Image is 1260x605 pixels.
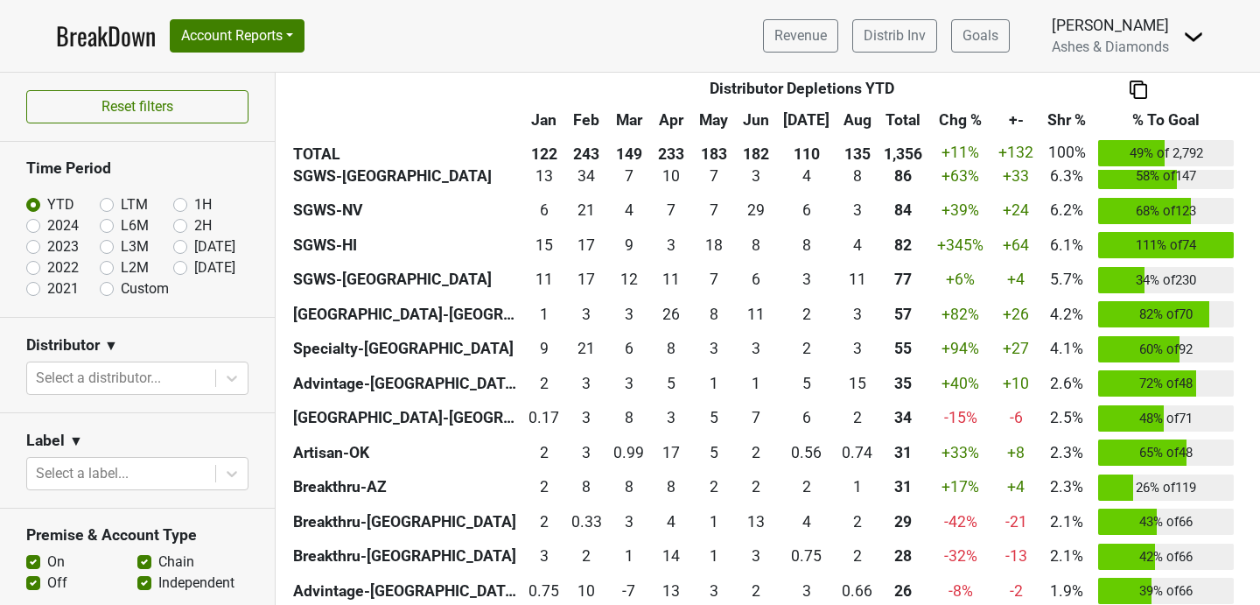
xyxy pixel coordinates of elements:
[836,366,878,401] td: 14.68
[607,193,650,229] td: 4.25
[527,268,561,291] div: 11
[739,234,773,257] div: 8
[997,337,1035,360] div: +27
[1039,193,1094,229] td: 6.2%
[928,332,993,367] td: +94 %
[696,165,731,187] div: 7
[527,510,561,533] div: 2
[739,510,773,533] div: 13
[565,104,608,136] th: Feb: activate to sort column ascending
[836,136,878,171] th: 135
[883,234,925,257] div: 82
[26,90,248,123] button: Reset filters
[47,194,74,215] label: YTD
[565,73,1039,104] th: Distributor Depletions YTD
[527,337,561,360] div: 9
[836,470,878,505] td: 1.167
[289,332,522,367] th: Specialty-[GEOGRAPHIC_DATA]
[650,332,693,367] td: 7.666
[781,372,831,395] div: 5
[735,332,778,367] td: 3.167
[194,215,212,236] label: 2H
[692,366,735,401] td: 1.42
[650,504,693,539] td: 3.834
[570,199,604,222] div: 21
[692,470,735,505] td: 2
[781,303,831,326] div: 2
[1039,470,1094,505] td: 2.3%
[692,263,735,298] td: 7.25
[570,234,604,257] div: 17
[612,337,646,360] div: 6
[692,401,735,436] td: 4.585
[289,193,522,229] th: SGWS-NV
[696,268,731,291] div: 7
[739,475,773,498] div: 2
[289,297,522,332] th: [GEOGRAPHIC_DATA]-[GEOGRAPHIC_DATA]
[654,337,689,360] div: 8
[928,104,993,136] th: Chg %: activate to sort column ascending
[565,193,608,229] td: 21.083
[607,504,650,539] td: 2.5
[777,228,836,263] td: 8.334
[777,504,836,539] td: 4
[650,193,693,229] td: 7.083
[121,278,169,299] label: Custom
[878,366,928,401] th: 34.650
[928,263,993,298] td: +6 %
[289,228,522,263] th: SGWS-HI
[781,165,831,187] div: 4
[612,199,646,222] div: 4
[121,236,149,257] label: L3M
[883,406,925,429] div: 34
[194,194,212,215] label: 1H
[158,552,194,573] label: Chain
[997,234,1035,257] div: +64
[735,297,778,332] td: 11.167
[781,199,831,222] div: 6
[654,475,689,498] div: 8
[692,104,735,136] th: May: activate to sort column ascending
[654,199,689,222] div: 7
[840,441,874,464] div: 0.74
[781,268,831,291] div: 3
[840,337,874,360] div: 3
[522,136,565,171] th: 122
[650,158,693,193] td: 10.251
[840,303,874,326] div: 3
[565,332,608,367] td: 21.167
[777,136,836,171] th: 110
[26,336,100,355] h3: Distributor
[527,234,561,257] div: 15
[692,136,735,171] th: 183
[26,159,248,178] h3: Time Period
[735,435,778,470] td: 2.41
[522,158,565,193] td: 12.579
[607,470,650,505] td: 7.5
[121,215,149,236] label: L6M
[1039,158,1094,193] td: 6.3%
[522,263,565,298] td: 10.749
[194,236,235,257] label: [DATE]
[735,504,778,539] td: 13.001
[883,337,925,360] div: 55
[522,470,565,505] td: 1.5
[289,401,522,436] th: [GEOGRAPHIC_DATA]-[GEOGRAPHIC_DATA]
[527,406,561,429] div: 0.17
[289,158,522,193] th: SGWS-[GEOGRAPHIC_DATA]
[1039,104,1094,136] th: Shr %: activate to sort column ascending
[878,193,928,229] th: 84.166
[836,435,878,470] td: 0.74
[527,475,561,498] div: 2
[878,104,928,136] th: Total: activate to sort column ascending
[522,401,565,436] td: 0.165
[612,372,646,395] div: 3
[654,441,689,464] div: 17
[612,406,646,429] div: 8
[565,504,608,539] td: 0.334
[696,199,731,222] div: 7
[289,366,522,401] th: Advintage-[GEOGRAPHIC_DATA]
[570,303,604,326] div: 3
[522,332,565,367] td: 8.585
[650,136,693,171] th: 233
